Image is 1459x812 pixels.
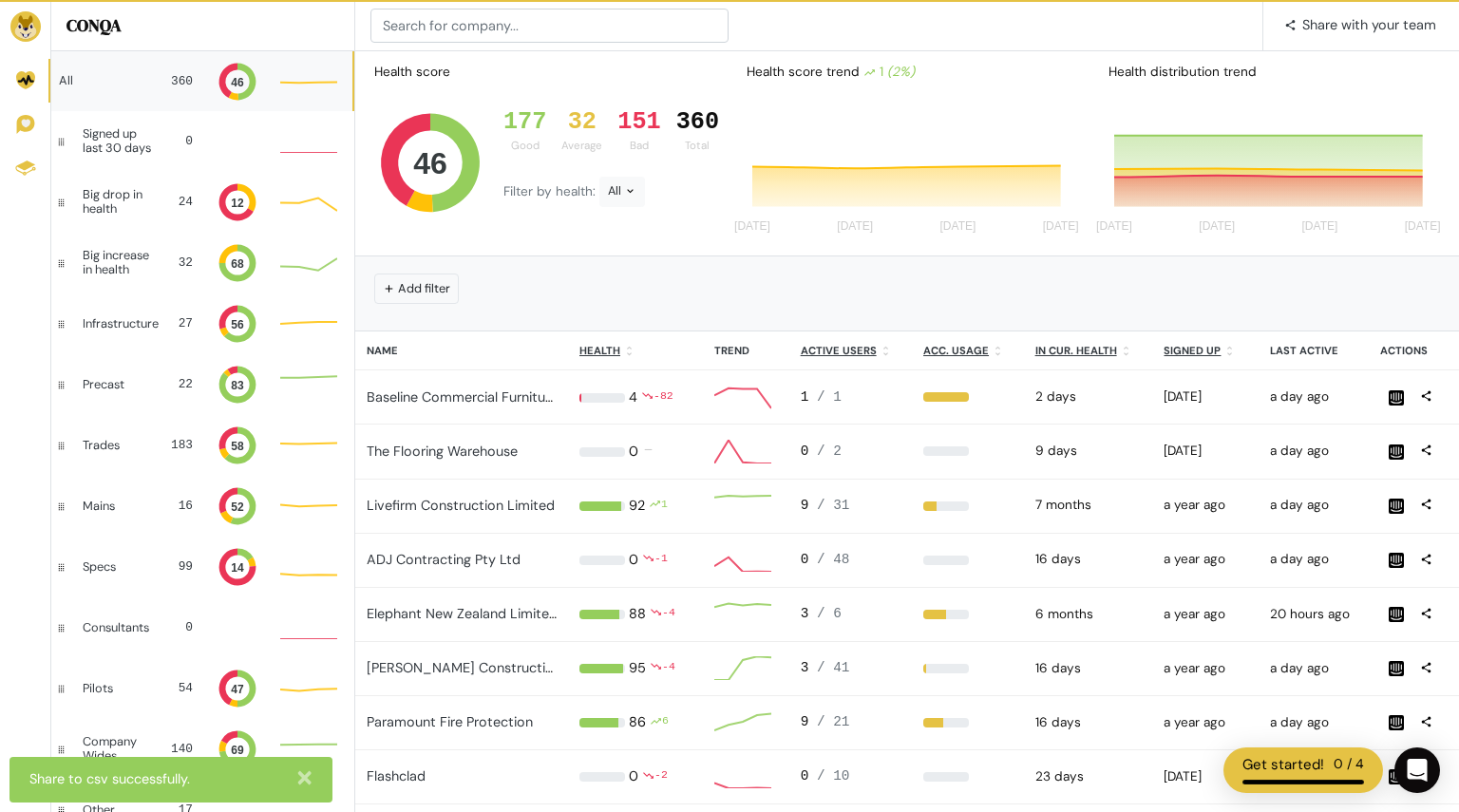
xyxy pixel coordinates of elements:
[662,712,669,733] div: 6
[295,765,313,792] span: ✕
[1270,605,1357,624] div: 2025-08-25 05:38pm
[1035,344,1117,357] u: In cur. health
[817,389,842,405] span: / 1
[817,444,842,459] span: / 2
[801,344,877,357] u: Active users
[51,719,354,780] a: Company Wides 140 69
[1259,331,1369,370] th: Last active
[801,496,900,517] div: 9
[355,331,568,370] th: Name
[887,64,915,80] i: (2%)
[374,274,459,303] button: Add filter
[1035,767,1142,786] div: 2025-08-04 12:00am
[1035,550,1142,569] div: 2025-08-11 12:00am
[367,713,533,730] a: Paramount Fire Protection
[83,560,147,574] div: Specs
[1164,496,1246,515] div: 2024-05-15 01:28pm
[817,498,850,513] span: / 31
[1035,442,1142,461] div: 2025-08-18 12:00am
[923,664,1013,673] div: 7%
[51,537,354,597] a: Specs 99 14
[83,317,159,330] div: Infrastructure
[923,772,1013,782] div: 0%
[923,446,1013,456] div: 0%
[1164,605,1246,624] div: 2024-05-15 01:26pm
[1270,387,1357,406] div: 2025-08-25 01:51pm
[170,193,193,211] div: 24
[1164,387,1246,406] div: 2025-05-13 04:24pm
[654,387,673,408] div: -82
[817,660,850,675] span: / 41
[676,108,719,137] div: 360
[801,658,900,679] div: 3
[1199,220,1235,234] tspan: [DATE]
[370,59,454,85] div: Health score
[676,138,719,154] div: Total
[162,375,193,393] div: 22
[1164,550,1246,569] div: 2024-05-15 01:28pm
[817,714,850,729] span: / 21
[939,220,976,234] tspan: [DATE]
[629,604,646,625] div: 88
[654,550,668,571] div: -1
[51,354,354,415] a: Precast 22 83
[367,497,555,514] a: Livefirm Construction Limited
[1035,496,1142,515] div: 2025-01-13 12:00am
[51,658,354,719] a: Pilots 54 47
[367,551,521,568] a: ADJ Contracting Pty Ltd
[51,476,354,537] a: Mains 16 52
[1164,344,1221,357] u: Signed up
[1096,220,1132,234] tspan: [DATE]
[503,183,599,199] span: Filter by health:
[370,9,729,43] input: Search for company...
[51,51,354,111] a: All 360 46
[1042,220,1078,234] tspan: [DATE]
[801,442,900,463] div: 0
[12,770,39,797] img: Avatar
[1270,659,1357,678] div: 2025-08-25 03:05pm
[863,63,915,82] div: 1
[817,552,850,567] span: / 48
[561,138,602,154] div: Average
[83,378,147,391] div: Precast
[801,766,900,787] div: 0
[164,618,193,636] div: 0
[629,442,638,463] div: 0
[923,718,1013,727] div: 43%
[83,500,147,513] div: Mains
[1164,659,1246,678] div: 2024-05-15 01:26pm
[629,387,637,408] div: 4
[561,108,602,137] div: 32
[734,220,770,234] tspan: [DATE]
[169,740,193,758] div: 140
[1035,659,1142,678] div: 2025-08-11 12:00am
[51,415,354,476] a: Trades 183 58
[51,111,354,172] a: Signed up last 30 days 0
[162,679,193,697] div: 54
[295,769,313,790] button: Close
[1164,713,1246,732] div: 2024-05-15 01:23pm
[83,439,147,452] div: Trades
[174,314,193,332] div: 27
[367,659,568,676] a: [PERSON_NAME] Constructions
[503,108,546,137] div: 177
[617,108,660,137] div: 151
[174,132,193,150] div: 0
[83,249,158,276] div: Big increase in health
[1035,605,1142,624] div: 2025-03-10 12:00am
[51,293,354,354] a: Infrastructure 27 56
[367,767,426,784] a: Flashclad
[503,138,546,154] div: Good
[83,682,147,695] div: Pilots
[817,768,850,784] span: / 10
[629,658,646,679] div: 95
[173,254,193,272] div: 32
[1242,754,1324,776] div: Get started!
[162,72,193,90] div: 360
[367,605,558,622] a: Elephant New Zealand Limited
[837,220,873,234] tspan: [DATE]
[1093,55,1451,89] div: Health distribution trend
[1035,387,1142,406] div: 2025-08-25 12:00am
[662,658,675,679] div: -4
[629,550,638,571] div: 0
